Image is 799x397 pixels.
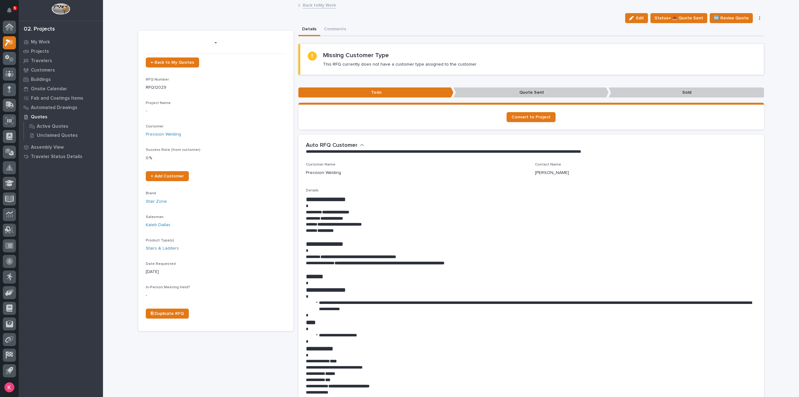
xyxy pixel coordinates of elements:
div: Notifications5 [8,7,16,17]
span: 🆕 Revise Quote [714,14,749,22]
p: Quotes [31,114,47,120]
span: Product Type(s) [146,239,174,242]
button: Comments [320,23,350,36]
p: 5 [14,6,16,10]
button: Notifications [3,4,16,17]
p: Automated Drawings [31,105,77,111]
a: Precision Welding [146,131,181,138]
span: RFQ Number [146,78,169,82]
a: Quotes [19,112,103,122]
button: Auto RFQ Customer [306,142,364,149]
button: Edit [625,13,648,23]
p: Travelers [31,58,52,64]
a: Travelers [19,56,103,65]
p: [DATE] [146,269,286,275]
button: 🆕 Revise Quote [710,13,753,23]
p: Quote Sent [453,87,609,98]
a: ← Back to My Quotes [146,57,199,67]
span: Project Name [146,101,171,105]
h2: Missing Customer Type [323,52,389,59]
button: users-avatar [3,381,16,394]
a: Customers [19,65,103,75]
p: RFQ12029 [146,84,286,91]
a: Assembly View [19,142,103,152]
a: Onsite Calendar [19,84,103,93]
a: Projects [19,47,103,56]
span: Brand [146,191,156,195]
p: - [146,38,286,47]
p: - [146,292,286,299]
p: [PERSON_NAME] [535,170,569,176]
a: Stairs & Ladders [146,245,179,252]
a: Convert to Project [507,112,556,122]
a: Fab and Coatings Items [19,93,103,103]
p: This RFQ currently does not have a customer type assigned to the customer [323,62,477,67]
a: Back toMy Work [303,1,336,8]
a: Traveler Status Details [19,152,103,161]
span: Contact Name [535,163,561,166]
p: Customers [31,67,55,73]
a: ⎘ Duplicate RFQ [146,309,189,319]
p: Sold [609,87,764,98]
button: Details [298,23,320,36]
span: Convert to Project [512,115,551,119]
span: + Add Customer [151,174,184,178]
span: Details [306,189,319,192]
span: In-Person Meeting Held? [146,285,190,289]
p: Traveler Status Details [31,154,82,160]
span: Date Requested [146,262,176,266]
span: Customer [146,125,164,128]
p: - [146,108,286,114]
div: 02. Projects [24,26,55,33]
a: Unclaimed Quotes [24,131,103,140]
p: Buildings [31,77,51,82]
a: Buildings [19,75,103,84]
p: Unclaimed Quotes [37,133,78,138]
p: Onsite Calendar [31,86,67,92]
a: + Add Customer [146,171,189,181]
span: Success Rate (from customer) [146,148,200,152]
p: 0 % [146,155,286,161]
h2: Auto RFQ Customer [306,142,357,149]
img: Workspace Logo [51,3,70,15]
span: Salesman [146,215,164,219]
p: Projects [31,49,49,54]
p: Fab and Coatings Items [31,96,83,101]
p: My Work [31,39,50,45]
a: Stair Zone [146,198,167,205]
span: Status→ 📤 Quote Sent [654,14,703,22]
button: Status→ 📤 Quote Sent [650,13,707,23]
span: Edit [636,15,644,21]
p: Assembly View [31,145,64,150]
p: Precision Welding [306,170,341,176]
p: Active Quotes [37,124,68,129]
span: ⎘ Duplicate RFQ [151,311,184,316]
p: Todo [298,87,453,98]
a: Automated Drawings [19,103,103,112]
a: My Work [19,37,103,47]
span: ← Back to My Quotes [151,60,194,65]
a: Active Quotes [24,122,103,131]
a: Kaleb Dallas [146,222,170,228]
span: Customer Name [306,163,336,166]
